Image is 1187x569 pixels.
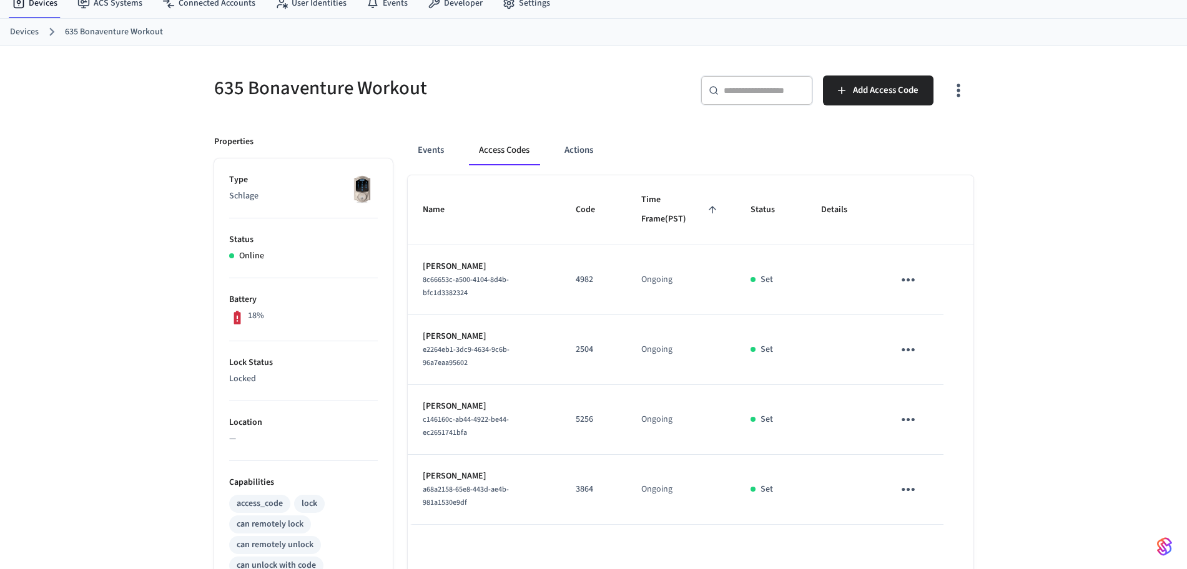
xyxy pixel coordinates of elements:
[626,315,736,385] td: Ongoing
[626,455,736,525] td: Ongoing
[229,173,378,187] p: Type
[761,273,773,286] p: Set
[347,173,378,205] img: Schlage Sense Smart Deadbolt with Camelot Trim, Front
[576,273,611,286] p: 4982
[302,497,317,510] div: lock
[248,309,264,323] p: 18%
[423,330,546,343] p: [PERSON_NAME]
[237,518,303,531] div: can remotely lock
[576,413,611,426] p: 5256
[229,432,378,445] p: —
[469,135,539,165] button: Access Codes
[423,484,509,508] span: a68a2158-65e8-443d-ae4b-981a1530e9df
[423,400,546,413] p: [PERSON_NAME]
[761,483,773,496] p: Set
[423,200,461,220] span: Name
[821,200,864,220] span: Details
[423,344,510,368] span: e2264eb1-3dc9-4634-9c6b-96a7eaa95602
[626,385,736,455] td: Ongoing
[408,135,454,165] button: Events
[237,538,313,552] div: can remotely unlock
[214,75,586,101] h5: 635 Bonaventure Workout
[576,343,611,356] p: 2504
[10,26,39,39] a: Devices
[423,260,546,273] p: [PERSON_NAME]
[641,190,721,230] span: Time Frame(PST)
[576,200,611,220] span: Code
[229,293,378,306] p: Battery
[554,135,603,165] button: Actions
[408,175,973,525] table: sticky table
[239,250,264,263] p: Online
[751,200,791,220] span: Status
[229,476,378,489] p: Capabilities
[576,483,611,496] p: 3864
[65,26,163,39] a: 635 Bonaventure Workout
[761,413,773,426] p: Set
[229,416,378,429] p: Location
[229,233,378,246] p: Status
[214,135,254,148] p: Properties
[237,497,283,510] div: access_code
[423,275,509,298] span: 8c66653c-a500-4104-8d4b-bfc1d3382324
[1157,537,1172,557] img: SeamLogoGradient.69752ec5.svg
[423,470,546,483] p: [PERSON_NAME]
[626,245,736,315] td: Ongoing
[761,343,773,356] p: Set
[423,414,509,438] span: c146160c-ab44-4922-be44-ec2651741bfa
[229,190,378,203] p: Schlage
[229,356,378,369] p: Lock Status
[229,372,378,386] p: Locked
[408,135,973,165] div: ant example
[823,75,933,105] button: Add Access Code
[853,82,919,99] span: Add Access Code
